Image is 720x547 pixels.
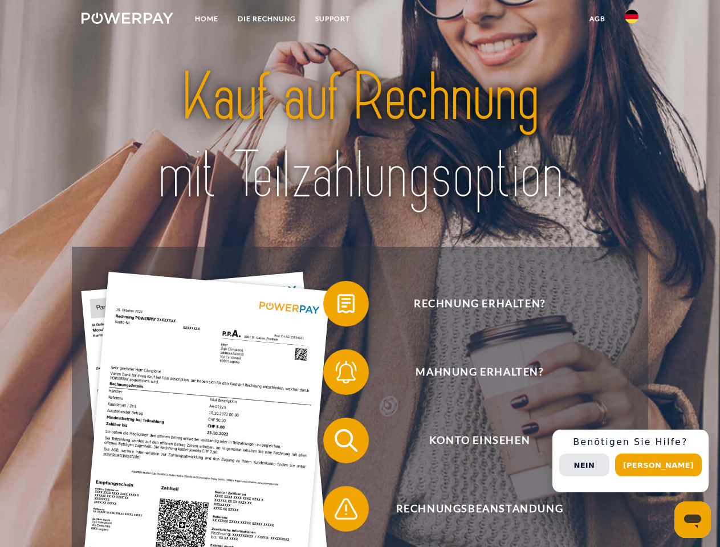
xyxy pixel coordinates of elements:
a: DIE RECHNUNG [228,9,306,29]
img: logo-powerpay-white.svg [82,13,173,24]
img: qb_warning.svg [332,495,360,523]
img: title-powerpay_de.svg [109,55,611,218]
a: SUPPORT [306,9,360,29]
img: de [625,10,638,23]
a: Home [185,9,228,29]
img: qb_bell.svg [332,358,360,386]
span: Mahnung erhalten? [340,349,619,395]
button: Mahnung erhalten? [323,349,620,395]
span: Rechnungsbeanstandung [340,486,619,532]
div: Schnellhilfe [552,430,709,492]
span: Konto einsehen [340,418,619,463]
button: Rechnungsbeanstandung [323,486,620,532]
iframe: Schaltfläche zum Öffnen des Messaging-Fensters [674,501,711,538]
span: Rechnung erhalten? [340,281,619,326]
img: qb_search.svg [332,426,360,455]
button: [PERSON_NAME] [615,454,702,476]
button: Rechnung erhalten? [323,281,620,326]
button: Nein [559,454,609,476]
img: qb_bill.svg [332,289,360,318]
h3: Benötigen Sie Hilfe? [559,436,702,448]
a: agb [580,9,615,29]
button: Konto einsehen [323,418,620,463]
